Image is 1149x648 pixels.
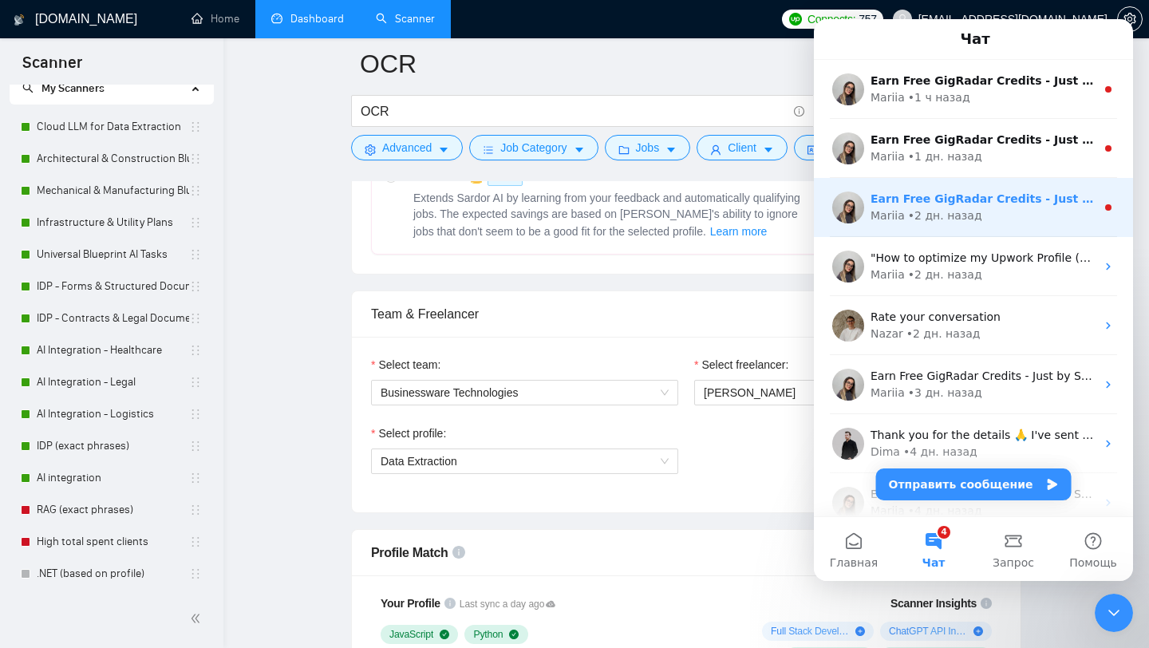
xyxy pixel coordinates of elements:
[665,144,677,156] span: caret-down
[10,462,213,494] li: AI integration
[37,111,189,143] a: Cloud LLM for Data Extraction
[618,144,630,156] span: folder
[22,81,105,95] span: My Scanners
[10,271,213,302] li: IDP - Forms & Structured Documents
[361,101,787,121] input: Search Freelance Jobs...
[37,526,189,558] a: High total spent clients
[444,598,456,609] span: info-circle
[189,440,202,452] span: holder
[1095,594,1133,632] iframe: Intercom live chat
[509,630,519,639] span: check-circle
[10,111,213,143] li: Cloud LLM for Data Extraction
[189,504,202,516] span: holder
[189,408,202,421] span: holder
[94,484,168,500] div: • 4 дн. назад
[855,626,865,636] span: plus-circle
[1117,13,1143,26] a: setting
[189,216,202,229] span: holder
[371,291,1001,337] div: Team & Freelancer
[382,139,432,156] span: Advanced
[10,143,213,175] li: Architectural & Construction Blueprints
[973,626,983,636] span: plus-circle
[710,223,768,240] span: Learn more
[189,312,202,325] span: holder
[10,526,213,558] li: High total spent clients
[469,135,598,160] button: barsJob Categorycaret-down
[37,271,189,302] a: IDP - Forms & Structured Documents
[189,567,202,580] span: holder
[37,462,189,494] a: AI integration
[381,597,440,610] span: Your Profile
[710,144,721,156] span: user
[18,468,50,500] img: Profile image for Mariia
[728,139,756,156] span: Client
[191,12,239,26] a: homeHome
[351,135,463,160] button: settingAdvancedcaret-down
[189,121,202,133] span: holder
[10,334,213,366] li: AI Integration - Healthcare
[794,135,891,160] button: idcardVendorcaret-down
[452,546,465,559] span: info-circle
[189,535,202,548] span: holder
[381,381,669,405] span: Businessware Technologies
[371,546,448,559] span: Profile Match
[694,356,788,373] label: Select freelancer:
[160,498,239,562] button: Запрос
[365,144,376,156] span: setting
[37,398,189,430] a: AI Integration - Logistics
[704,386,796,399] span: [PERSON_NAME]
[37,334,189,366] a: AI Integration - Healthcare
[16,538,64,549] span: Главная
[709,222,768,241] button: Laziza AI NEWExtends Sardor AI by learning from your feedback and automatically qualifying jobs. ...
[255,538,303,549] span: Помощь
[190,610,206,626] span: double-left
[500,139,567,156] span: Job Category
[37,366,189,398] a: AI Integration - Legal
[378,425,446,442] span: Select profile:
[10,366,213,398] li: AI Integration - Legal
[371,356,440,373] label: Select team:
[239,498,319,562] button: Помощь
[189,248,202,261] span: holder
[10,207,213,239] li: Infrastructure & Utility Plans
[389,628,433,641] span: JavaScript
[10,398,213,430] li: AI Integration - Logistics
[1117,6,1143,32] button: setting
[109,538,132,549] span: Чат
[37,143,189,175] a: Architectural & Construction Blueprints
[10,494,213,526] li: RAG (exact phrases)
[37,175,189,207] a: Mechanical & Manufacturing Blueprints
[37,207,189,239] a: Infrastructure & Utility Plans
[189,344,202,357] span: holder
[381,455,457,468] span: Data Extraction
[771,625,849,638] span: Full Stack Development ( 58 %)
[697,135,788,160] button: userClientcaret-down
[789,13,802,26] img: upwork-logo.png
[763,144,774,156] span: caret-down
[10,239,213,271] li: Universal Blueprint AI Tasks
[438,144,449,156] span: caret-down
[10,558,213,590] li: .NET (based on profile)
[37,239,189,271] a: Universal Blueprint AI Tasks
[41,81,105,95] span: My Scanners
[89,425,164,441] div: • 4 дн. назад
[483,144,494,156] span: bars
